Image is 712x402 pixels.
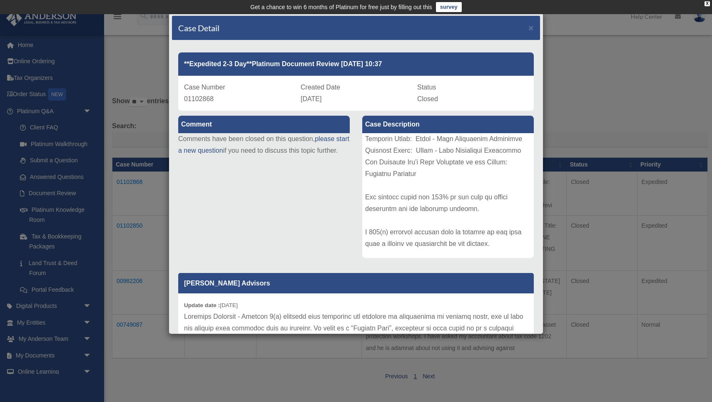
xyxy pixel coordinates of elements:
[362,116,534,133] label: Case Description
[178,135,349,154] a: please start a new question
[184,302,238,308] small: [DATE]
[178,22,219,34] h4: Case Detail
[301,84,340,91] span: Created Date
[178,273,534,293] p: [PERSON_NAME] Advisors
[250,2,432,12] div: Get a chance to win 6 months of Platinum for free just by filling out this
[417,95,438,102] span: Closed
[178,52,534,76] div: **Expedited 2-3 Day**Platinum Document Review [DATE] 10:37
[528,23,534,32] span: ×
[528,23,534,32] button: Close
[178,116,350,133] label: Comment
[178,133,350,156] p: Comments have been closed on this question, if you need to discuss this topic further.
[417,84,436,91] span: Status
[705,1,710,6] div: close
[184,84,225,91] span: Case Number
[184,95,214,102] span: 01102868
[301,95,321,102] span: [DATE]
[184,302,220,308] b: Update date :
[362,133,534,258] div: Lore ip Dolorsit: Ametconsec Adipiscin eli Seddoei Temporin Utlab: Etdol - Magn Aliquaenim Admini...
[436,2,462,12] a: survey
